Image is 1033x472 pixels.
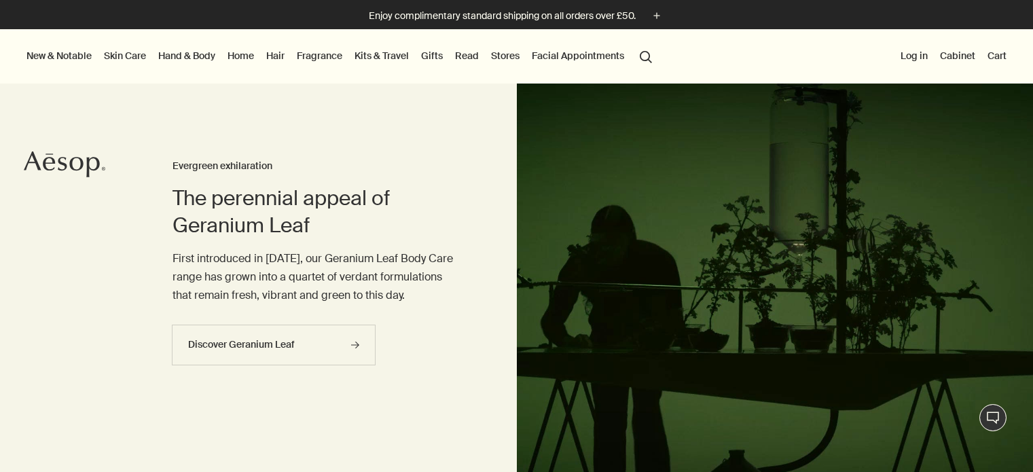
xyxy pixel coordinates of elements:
[898,47,930,65] button: Log in
[452,47,482,65] a: Read
[24,47,94,65] button: New & Notable
[172,325,376,365] a: Discover Geranium Leaf
[24,151,105,178] svg: Aesop
[24,151,105,181] a: Aesop
[488,47,522,65] button: Stores
[101,47,149,65] a: Skin Care
[937,47,978,65] a: Cabinet
[225,47,257,65] a: Home
[173,185,463,239] h2: The perennial appeal of Geranium Leaf
[898,29,1009,84] nav: supplementary
[369,8,664,24] button: Enjoy complimentary standard shipping on all orders over £50.
[294,47,345,65] a: Fragrance
[369,9,636,23] p: Enjoy complimentary standard shipping on all orders over £50.
[173,249,463,305] p: First introduced in [DATE], our Geranium Leaf Body Care range has grown into a quartet of verdant...
[264,47,287,65] a: Hair
[24,29,658,84] nav: primary
[985,47,1009,65] button: Cart
[156,47,218,65] a: Hand & Body
[418,47,446,65] a: Gifts
[352,47,412,65] a: Kits & Travel
[173,158,463,175] h3: Evergreen exhilaration
[529,47,627,65] a: Facial Appointments
[634,43,658,69] button: Open search
[979,404,1007,431] button: Live Assistance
